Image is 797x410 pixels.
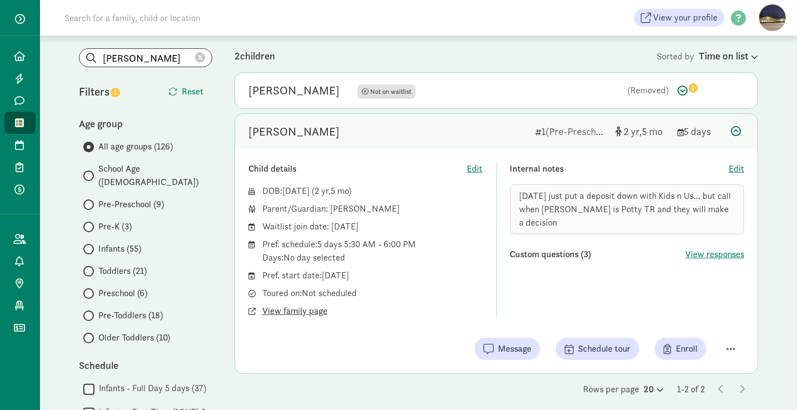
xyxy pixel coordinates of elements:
[556,338,639,360] button: Schedule tour
[262,304,327,318] button: View family page
[248,123,340,141] div: Jordy DeNoma
[615,124,669,139] div: [object Object]
[98,198,164,211] span: Pre-Preschool (9)
[535,124,606,139] div: 1
[678,124,722,139] div: 5 days
[98,287,147,300] span: Preschool (6)
[58,7,370,29] input: Search for a family, child or location
[657,48,758,63] div: Sorted by
[282,185,310,197] span: [DATE]
[475,338,540,360] button: Message
[98,331,170,344] span: Older Toddlers (10)
[79,83,146,100] div: Filters
[248,82,340,99] div: Jordy DeNoma
[98,220,132,233] span: Pre-K (3)
[699,48,758,63] div: Time on list
[98,264,147,278] span: Toddlers (21)
[655,338,706,360] button: Enroll
[262,238,483,264] div: Pref. schedule: 5 days 5:30 AM - 6:00 PM Days: No day selected
[741,357,797,410] iframe: Chat Widget
[685,248,744,261] button: View responses
[262,202,483,216] div: Parent/Guardian: [PERSON_NAME]
[578,342,630,356] span: Schedule tour
[262,269,483,282] div: Pref. start date: [DATE]
[370,87,411,96] span: Not on waitlist
[642,125,662,138] span: 5
[98,309,163,322] span: Pre-Toddlers (18)
[498,342,531,356] span: Message
[331,185,348,197] span: 5
[98,242,141,256] span: Infants (55)
[98,140,173,153] span: All age groups (126)
[520,190,731,228] span: [DATE] just put a deposit down with Kids n Us... but call when [PERSON_NAME] is Potty TR and they...
[262,287,483,300] div: Toured on: Not scheduled
[79,358,212,373] div: Schedule
[546,125,611,138] span: (Pre-Preschool)
[653,11,718,24] span: View your profile
[262,220,483,233] div: Waitlist join date: [DATE]
[634,9,724,27] a: View your profile
[182,85,203,98] span: Reset
[79,116,212,131] div: Age group
[535,84,669,97] div: (Removed)
[510,248,686,261] div: Custom questions (3)
[79,49,212,67] input: Search list...
[98,162,212,189] span: School Age ([DEMOGRAPHIC_DATA])
[510,162,729,176] div: Internal notes
[729,162,744,176] button: Edit
[467,162,483,176] button: Edit
[262,184,483,198] div: DOB: ( )
[624,125,642,138] span: 2
[644,383,664,396] div: 20
[676,342,698,356] span: Enroll
[248,162,467,176] div: Child details
[235,383,758,396] div: Rows per page 1-2 of 2
[94,382,206,395] label: Infants - Full Day 5 days (37)
[235,48,657,63] div: 2 children
[357,84,416,99] span: Not on waitlist
[315,185,331,197] span: 2
[160,81,212,103] button: Reset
